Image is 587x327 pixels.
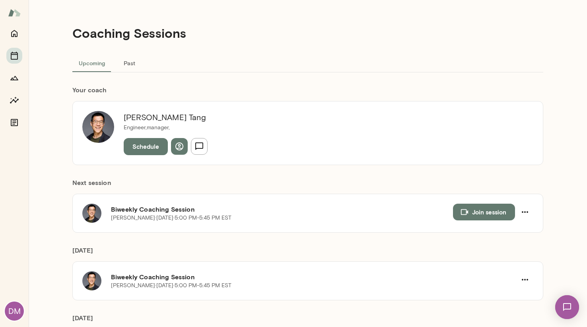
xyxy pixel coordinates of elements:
[6,25,22,41] button: Home
[6,48,22,64] button: Sessions
[124,138,168,155] button: Schedule
[111,204,453,214] h6: Biweekly Coaching Session
[72,53,543,72] div: basic tabs example
[453,204,515,220] button: Join session
[72,53,111,72] button: Upcoming
[72,85,543,95] h6: Your coach
[191,138,208,155] button: Send message
[72,178,543,194] h6: Next session
[82,111,114,143] img: Ryan Tang
[72,25,186,41] h4: Coaching Sessions
[124,124,208,132] p: Engineer,manager,
[6,92,22,108] button: Insights
[72,245,543,261] h6: [DATE]
[5,302,24,321] div: DM
[6,70,22,86] button: Growth Plan
[111,214,231,222] p: [PERSON_NAME] · [DATE] · 5:00 PM-5:45 PM EST
[8,5,21,20] img: Mento
[171,138,188,155] button: View profile
[124,111,208,124] h6: [PERSON_NAME] Tang
[6,115,22,130] button: Documents
[111,53,147,72] button: Past
[111,272,517,282] h6: Biweekly Coaching Session
[111,282,231,290] p: [PERSON_NAME] · [DATE] · 5:00 PM-5:45 PM EST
